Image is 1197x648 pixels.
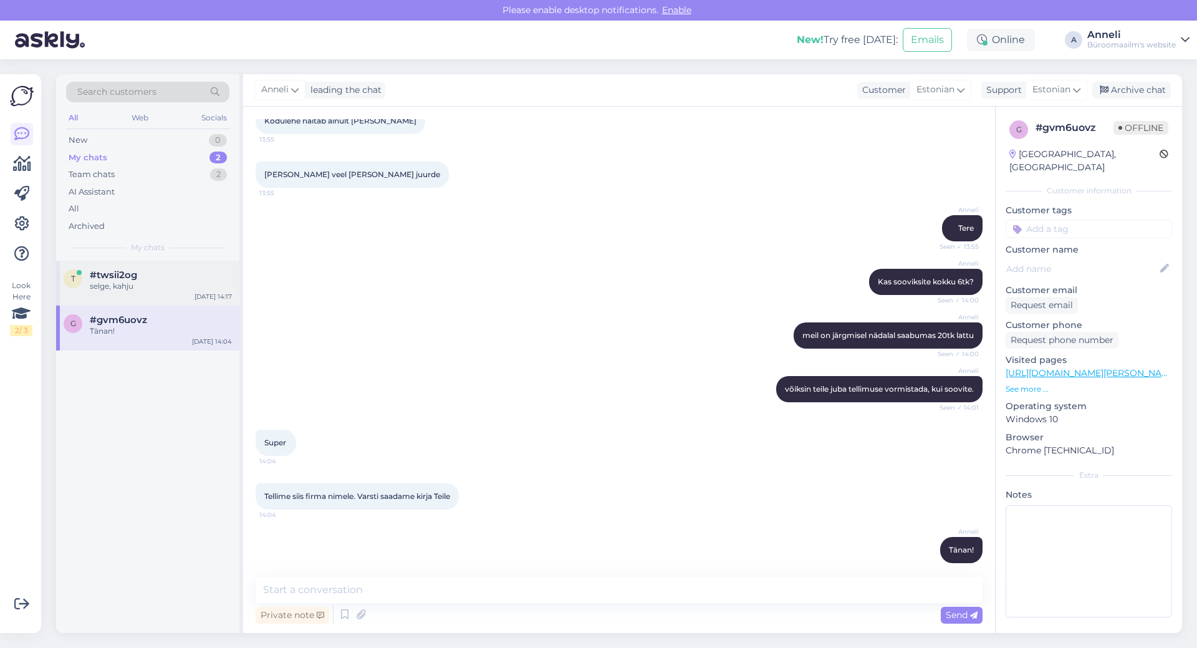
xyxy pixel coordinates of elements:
[1006,444,1172,457] p: Chrome [TECHNICAL_ID]
[1006,400,1172,413] p: Operating system
[1006,220,1172,238] input: Add a tag
[90,281,232,292] div: selge, kahju
[932,242,979,251] span: Seen ✓ 13:55
[259,457,306,466] span: 14:04
[261,83,289,97] span: Anneli
[878,277,974,286] span: Kas sooviksite kokku 6tk?
[71,274,75,283] span: t
[69,186,115,198] div: AI Assistant
[131,242,165,253] span: My chats
[69,134,87,147] div: New
[1087,30,1176,40] div: Anneli
[90,326,232,337] div: Tänan!
[264,170,440,179] span: [PERSON_NAME] veel [PERSON_NAME] juurde
[1006,413,1172,426] p: Windows 10
[1006,297,1078,314] div: Request email
[264,438,286,447] span: Super
[1087,40,1176,50] div: Büroomaailm's website
[1009,148,1160,174] div: [GEOGRAPHIC_DATA], [GEOGRAPHIC_DATA]
[802,331,974,340] span: meil on järgmisel nädalal saabumas 20tk lattu
[857,84,906,97] div: Customer
[1006,470,1172,481] div: Extra
[932,564,979,573] span: 14:04
[256,607,329,624] div: Private note
[1036,120,1113,135] div: # gvm6uovz
[932,312,979,322] span: Anneli
[264,116,416,125] span: Kodulehe näitab ainult [PERSON_NAME]
[1006,185,1172,196] div: Customer information
[1006,332,1118,349] div: Request phone number
[259,188,306,198] span: 13:55
[932,403,979,412] span: Seen ✓ 14:01
[1006,204,1172,217] p: Customer tags
[195,292,232,301] div: [DATE] 14:17
[1006,262,1158,276] input: Add name
[70,319,76,328] span: g
[797,32,898,47] div: Try free [DATE]:
[69,152,107,164] div: My chats
[259,135,306,144] span: 13:55
[932,366,979,375] span: Anneli
[69,168,115,181] div: Team chats
[1092,82,1171,99] div: Archive chat
[903,28,952,52] button: Emails
[69,203,79,215] div: All
[958,223,974,233] span: Tere
[1087,30,1190,50] a: AnneliBüroomaailm's website
[1006,243,1172,256] p: Customer name
[305,84,382,97] div: leading the chat
[10,280,32,336] div: Look Here
[1032,83,1070,97] span: Estonian
[932,349,979,359] span: Seen ✓ 14:00
[1006,284,1172,297] p: Customer email
[1006,384,1172,395] p: See more ...
[90,314,147,326] span: #gvm6uovz
[946,609,978,621] span: Send
[981,84,1022,97] div: Support
[932,296,979,305] span: Seen ✓ 14:00
[1065,31,1082,49] div: A
[1006,319,1172,332] p: Customer phone
[209,134,227,147] div: 0
[1006,488,1172,501] p: Notes
[797,34,824,46] b: New!
[658,4,695,16] span: Enable
[1006,431,1172,444] p: Browser
[932,259,979,268] span: Anneli
[264,491,450,501] span: Tellime siis firma nimele. Varsti saadame kirja Teile
[949,545,974,554] span: Tänan!
[259,510,306,520] span: 14:04
[192,337,232,346] div: [DATE] 14:04
[932,205,979,215] span: Anneli
[10,84,34,108] img: Askly Logo
[210,168,227,181] div: 2
[69,220,105,233] div: Archived
[916,83,954,97] span: Estonian
[10,325,32,336] div: 2 / 3
[77,85,156,99] span: Search customers
[66,110,80,126] div: All
[932,527,979,536] span: Anneli
[1006,354,1172,367] p: Visited pages
[967,29,1035,51] div: Online
[1016,125,1022,134] span: g
[785,384,974,394] span: võiksin teile juba tellimuse vormistada, kui soovite.
[90,269,137,281] span: #twsii2og
[209,152,227,164] div: 2
[199,110,229,126] div: Socials
[129,110,151,126] div: Web
[1113,121,1168,135] span: Offline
